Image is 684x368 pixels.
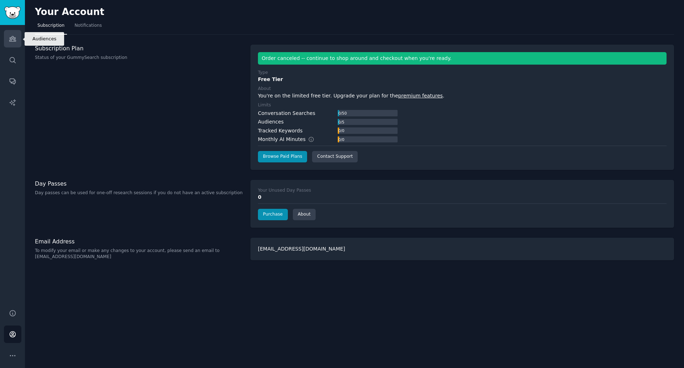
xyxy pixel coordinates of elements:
[258,86,271,92] div: About
[258,70,268,76] div: Type
[258,92,667,100] div: You're on the limited free tier. Upgrade your plan for the .
[35,180,243,187] h3: Day Passes
[398,93,443,99] a: premium features
[35,248,243,260] p: To modify your email or make any changes to your account, please send an email to [EMAIL_ADDRESS]...
[258,209,288,220] a: Purchase
[258,151,307,162] a: Browse Paid Plans
[258,136,322,143] div: Monthly AI Minutes
[74,22,102,29] span: Notifications
[258,193,667,201] div: 0
[35,55,243,61] p: Status of your GummySearch subscription
[72,20,104,35] a: Notifications
[293,209,316,220] a: About
[35,20,67,35] a: Subscription
[258,110,315,117] div: Conversation Searches
[35,190,243,196] p: Day passes can be used for one-off research sessions if you do not have an active subscription
[37,22,64,29] span: Subscription
[4,6,21,19] img: GummySearch logo
[338,110,347,116] div: 0 / 50
[35,6,104,18] h2: Your Account
[250,238,674,260] div: [EMAIL_ADDRESS][DOMAIN_NAME]
[338,127,345,134] div: 0 / 0
[258,127,302,135] div: Tracked Keywords
[35,238,243,245] h3: Email Address
[338,119,345,125] div: 0 / 5
[258,118,284,126] div: Audiences
[35,45,243,52] h3: Subscription Plan
[312,151,358,162] a: Contact Support
[258,52,667,65] div: Order canceled -- continue to shop around and checkout when you're ready.
[258,187,311,194] div: Your Unused Day Passes
[258,76,667,83] div: Free Tier
[338,136,345,143] div: 0 / 0
[258,102,271,109] div: Limits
